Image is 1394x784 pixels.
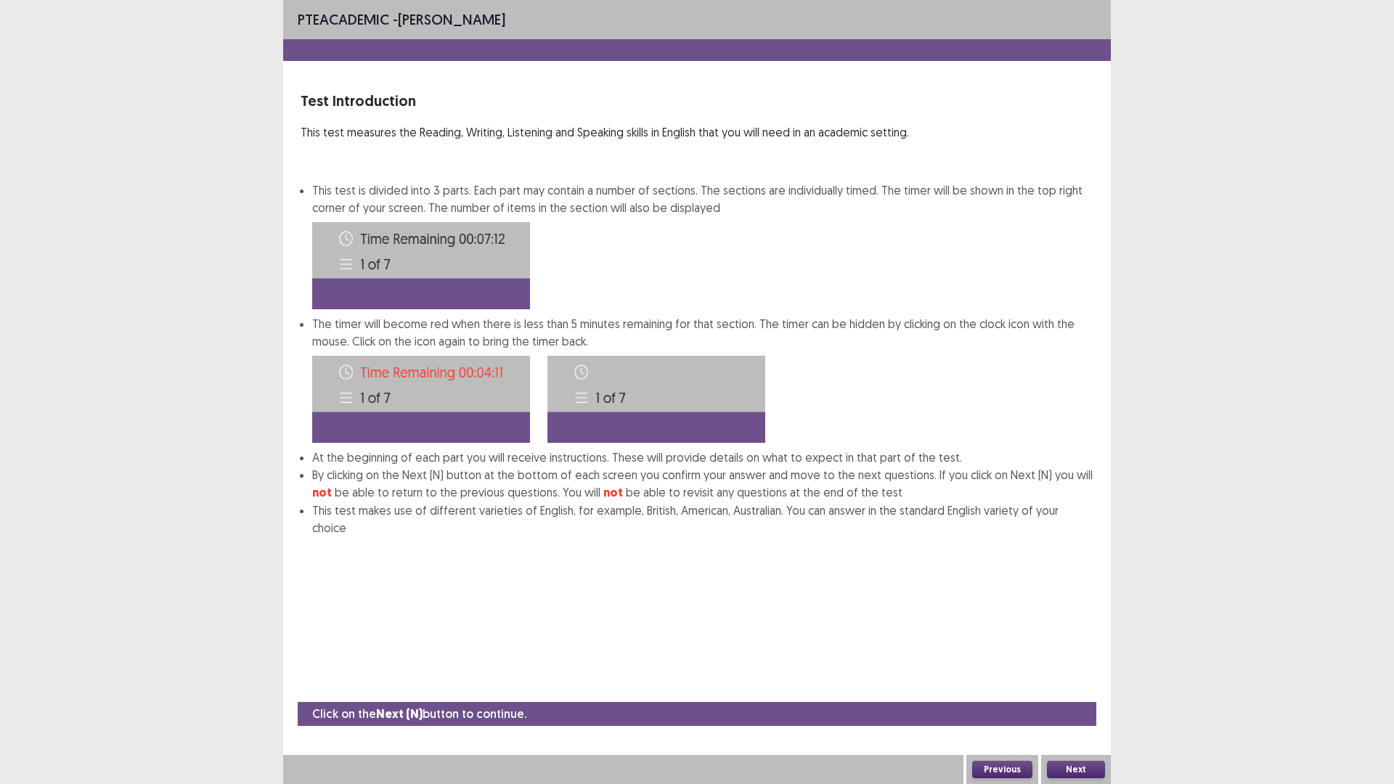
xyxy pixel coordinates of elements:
[312,356,530,443] img: Time-image
[1047,761,1105,778] button: Next
[312,449,1093,466] li: At the beginning of each part you will receive instructions. These will provide details on what t...
[603,485,623,500] strong: not
[312,222,530,309] img: Time-image
[312,485,332,500] strong: not
[312,705,526,723] p: Click on the button to continue.
[312,502,1093,536] li: This test makes use of different varieties of English, for example, British, American, Australian...
[312,315,1093,449] li: The timer will become red when there is less than 5 minutes remaining for that section. The timer...
[972,761,1032,778] button: Previous
[301,123,1093,141] p: This test measures the Reading, Writing, Listening and Speaking skills in English that you will n...
[376,706,423,722] strong: Next (N)
[301,90,1093,112] p: Test Introduction
[298,9,505,30] p: - [PERSON_NAME]
[298,10,389,28] span: PTE academic
[312,466,1093,502] li: By clicking on the Next (N) button at the bottom of each screen you confirm your answer and move ...
[547,356,765,443] img: Time-image
[312,181,1093,309] li: This test is divided into 3 parts. Each part may contain a number of sections. The sections are i...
